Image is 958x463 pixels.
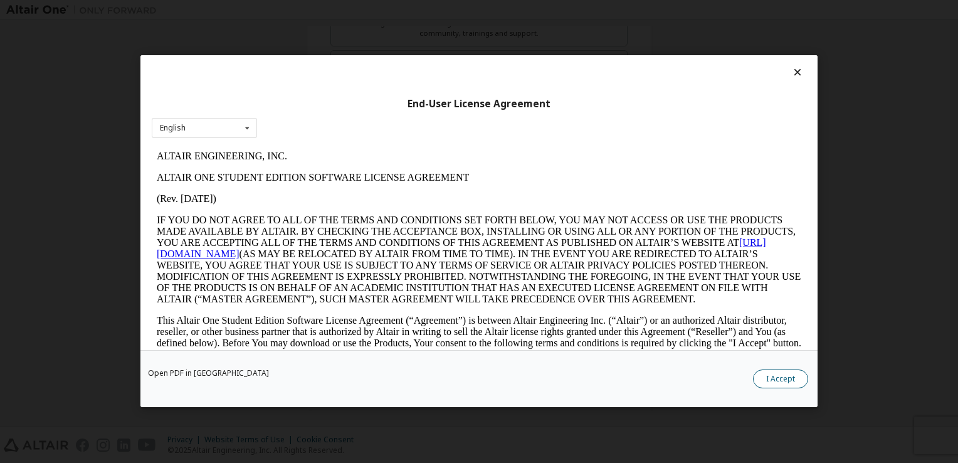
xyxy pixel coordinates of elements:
[160,124,186,132] div: English
[152,98,806,110] div: End-User License Agreement
[5,5,650,16] p: ALTAIR ENGINEERING, INC.
[148,370,269,378] a: Open PDF in [GEOGRAPHIC_DATA]
[5,26,650,38] p: ALTAIR ONE STUDENT EDITION SOFTWARE LICENSE AGREEMENT
[5,169,650,215] p: This Altair One Student Edition Software License Agreement (“Agreement”) is between Altair Engine...
[753,370,808,389] button: I Accept
[5,69,650,159] p: IF YOU DO NOT AGREE TO ALL OF THE TERMS AND CONDITIONS SET FORTH BELOW, YOU MAY NOT ACCESS OR USE...
[5,92,614,114] a: [URL][DOMAIN_NAME]
[5,48,650,59] p: (Rev. [DATE])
